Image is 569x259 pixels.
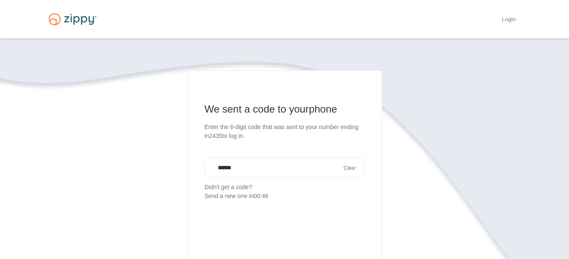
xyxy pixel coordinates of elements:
div: Send a new one in 00:46 [205,192,365,201]
img: Logo [43,9,102,29]
p: Enter the 6-digit code that was sent to your number ending in 2435 to log in. [205,123,365,141]
p: Didn't get a code? [205,183,365,201]
h1: We sent a code to your phone [205,102,365,116]
a: Login [502,16,516,25]
button: Clear [341,164,358,172]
